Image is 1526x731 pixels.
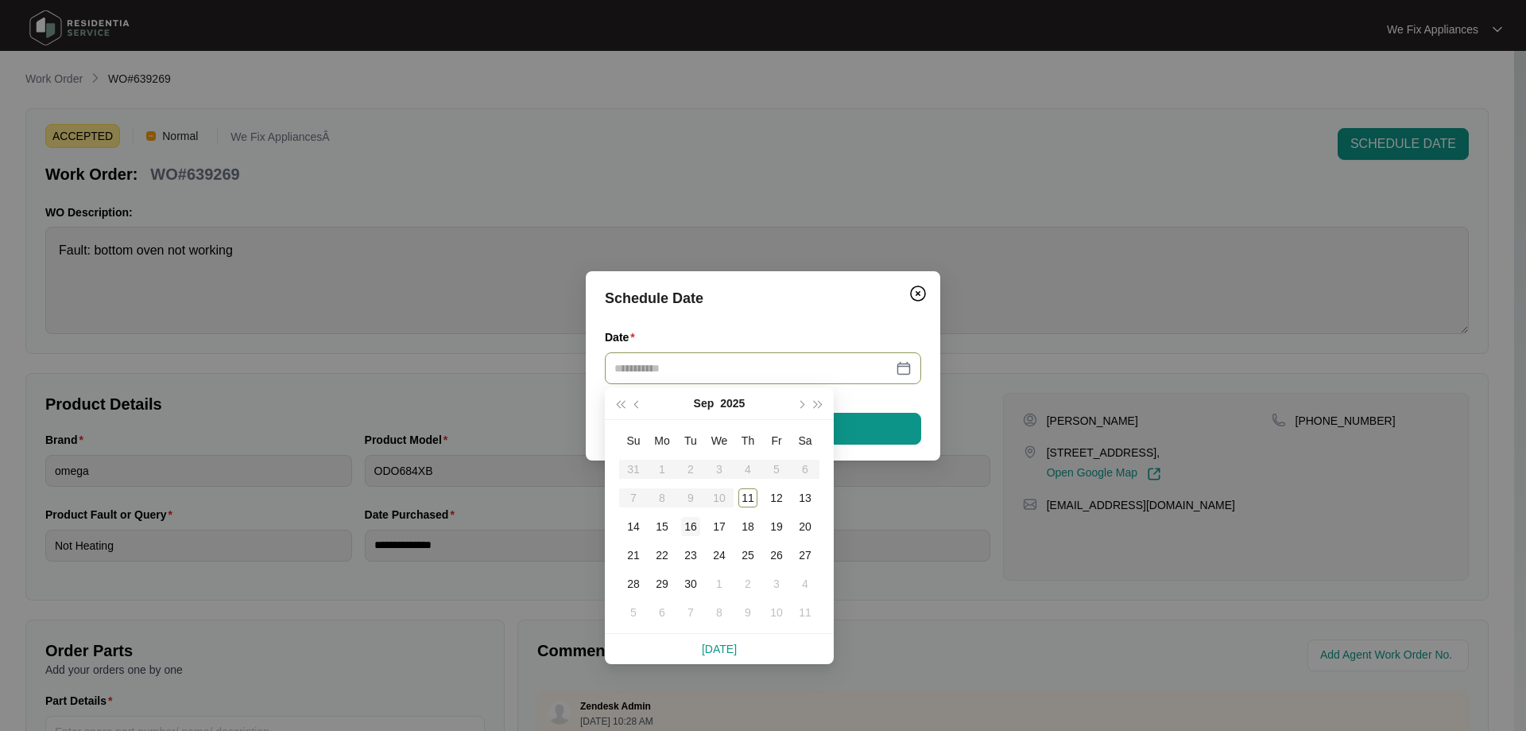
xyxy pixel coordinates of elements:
[653,517,672,536] div: 15
[710,546,729,565] div: 24
[624,574,643,593] div: 28
[762,512,791,541] td: 2025-09-19
[734,598,762,627] td: 2025-10-09
[653,546,672,565] div: 22
[624,603,643,622] div: 5
[605,287,921,309] div: Schedule Date
[681,517,700,536] div: 16
[653,603,672,622] div: 6
[648,541,676,570] td: 2025-09-22
[796,574,815,593] div: 4
[619,570,648,598] td: 2025-09-28
[648,426,676,455] th: Mo
[791,426,819,455] th: Sa
[648,598,676,627] td: 2025-10-06
[676,570,705,598] td: 2025-09-30
[624,546,643,565] div: 21
[681,546,700,565] div: 23
[762,570,791,598] td: 2025-10-03
[619,598,648,627] td: 2025-10-05
[619,512,648,541] td: 2025-09-14
[720,387,745,419] button: 2025
[734,541,762,570] td: 2025-09-25
[648,512,676,541] td: 2025-09-15
[710,574,729,593] div: 1
[796,603,815,622] div: 11
[619,541,648,570] td: 2025-09-21
[796,546,815,565] div: 27
[791,598,819,627] td: 2025-10-11
[734,484,762,512] td: 2025-09-11
[676,512,705,541] td: 2025-09-16
[738,546,757,565] div: 25
[676,541,705,570] td: 2025-09-23
[738,603,757,622] div: 9
[905,281,931,306] button: Close
[710,517,729,536] div: 17
[762,484,791,512] td: 2025-09-12
[710,603,729,622] div: 8
[705,541,734,570] td: 2025-09-24
[767,546,786,565] div: 26
[767,574,786,593] div: 3
[648,570,676,598] td: 2025-09-29
[681,603,700,622] div: 7
[734,426,762,455] th: Th
[676,598,705,627] td: 2025-10-07
[796,517,815,536] div: 20
[796,488,815,507] div: 13
[734,512,762,541] td: 2025-09-18
[614,360,893,377] input: Date
[762,541,791,570] td: 2025-09-26
[791,570,819,598] td: 2025-10-04
[762,598,791,627] td: 2025-10-10
[619,426,648,455] th: Su
[762,426,791,455] th: Fr
[734,570,762,598] td: 2025-10-02
[738,574,757,593] div: 2
[767,488,786,507] div: 12
[676,426,705,455] th: Tu
[791,512,819,541] td: 2025-09-20
[705,426,734,455] th: We
[767,517,786,536] div: 19
[705,598,734,627] td: 2025-10-08
[694,387,715,419] button: Sep
[791,541,819,570] td: 2025-09-27
[702,643,737,655] a: [DATE]
[767,603,786,622] div: 10
[705,512,734,541] td: 2025-09-17
[738,517,757,536] div: 18
[791,484,819,512] td: 2025-09-13
[605,329,641,345] label: Date
[738,488,757,507] div: 11
[705,570,734,598] td: 2025-10-01
[681,574,700,593] div: 30
[653,574,672,593] div: 29
[624,517,643,536] div: 14
[908,284,928,303] img: closeCircle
